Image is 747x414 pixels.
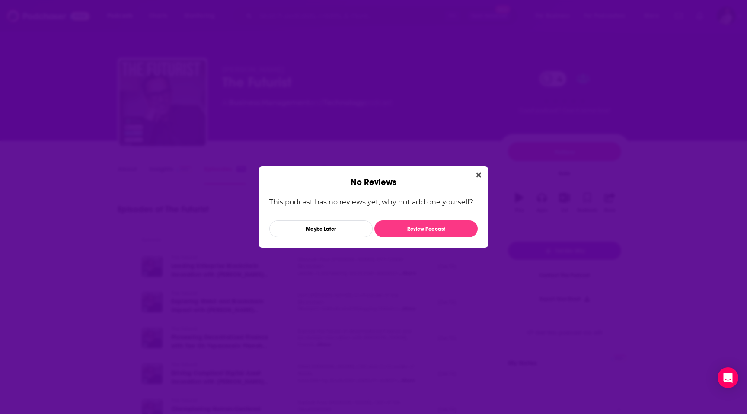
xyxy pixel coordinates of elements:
button: Review Podcast [374,220,478,237]
div: No Reviews [259,166,488,188]
p: This podcast has no reviews yet, why not add one yourself? [269,198,478,206]
div: Open Intercom Messenger [718,367,738,388]
button: Close [473,170,485,181]
button: Maybe Later [269,220,373,237]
